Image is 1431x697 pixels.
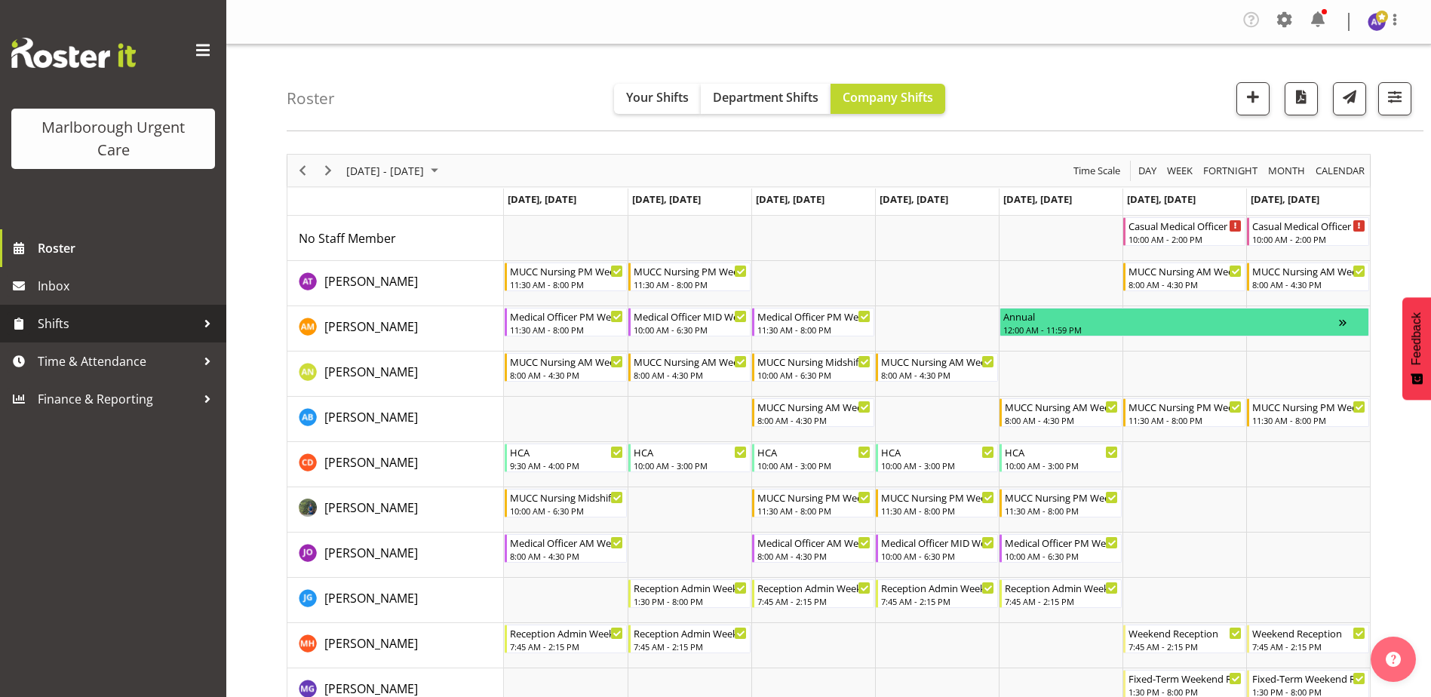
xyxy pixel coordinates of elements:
[634,309,747,324] div: Medical Officer MID Weekday
[1127,192,1196,206] span: [DATE], [DATE]
[752,308,874,336] div: Alexandra Madigan"s event - Medical Officer PM Weekday Begin From Wednesday, October 8, 2025 at 1...
[287,306,504,352] td: Alexandra Madigan resource
[1252,625,1365,640] div: Weekend Reception
[1333,82,1366,115] button: Send a list of all shifts for the selected filtered period to all rostered employees.
[510,444,623,459] div: HCA
[38,237,219,259] span: Roster
[757,535,871,550] div: Medical Officer AM Weekday
[628,625,751,653] div: Margret Hall"s event - Reception Admin Weekday AM Begin From Tuesday, October 7, 2025 at 7:45:00 ...
[1266,161,1308,180] button: Timeline Month
[510,324,623,336] div: 11:30 AM - 8:00 PM
[510,535,623,550] div: Medical Officer AM Weekday
[881,459,994,471] div: 10:00 AM - 3:00 PM
[1005,595,1118,607] div: 7:45 AM - 2:15 PM
[1378,82,1411,115] button: Filter Shifts
[324,273,418,290] span: [PERSON_NAME]
[324,318,418,336] a: [PERSON_NAME]
[1252,218,1365,233] div: Casual Medical Officer Weekend
[1129,278,1242,290] div: 8:00 AM - 4:30 PM
[757,399,871,414] div: MUCC Nursing AM Weekday
[757,490,871,505] div: MUCC Nursing PM Weekday
[634,459,747,471] div: 10:00 AM - 3:00 PM
[508,192,576,206] span: [DATE], [DATE]
[628,444,751,472] div: Cordelia Davies"s event - HCA Begin From Tuesday, October 7, 2025 at 10:00:00 AM GMT+13:00 Ends A...
[1267,161,1307,180] span: Month
[1285,82,1318,115] button: Download a PDF of the roster according to the set date range.
[324,545,418,561] span: [PERSON_NAME]
[505,353,627,382] div: Alysia Newman-Woods"s event - MUCC Nursing AM Weekday Begin From Monday, October 6, 2025 at 8:00:...
[628,308,751,336] div: Alexandra Madigan"s event - Medical Officer MID Weekday Begin From Tuesday, October 7, 2025 at 10...
[626,89,689,106] span: Your Shifts
[1000,534,1122,563] div: Jenny O'Donnell"s event - Medical Officer PM Weekday Begin From Friday, October 10, 2025 at 10:00...
[1129,399,1242,414] div: MUCC Nursing PM Weekends
[287,397,504,442] td: Andrew Brooks resource
[757,354,871,369] div: MUCC Nursing Midshift
[1314,161,1366,180] span: calendar
[287,442,504,487] td: Cordelia Davies resource
[614,84,701,114] button: Your Shifts
[1000,579,1122,608] div: Josephine Godinez"s event - Reception Admin Weekday AM Begin From Friday, October 10, 2025 at 7:4...
[752,398,874,427] div: Andrew Brooks"s event - MUCC Nursing AM Weekday Begin From Wednesday, October 8, 2025 at 8:00:00 ...
[1410,312,1423,365] span: Feedback
[324,680,418,697] span: [PERSON_NAME]
[1005,414,1118,426] div: 8:00 AM - 4:30 PM
[628,579,751,608] div: Josephine Godinez"s event - Reception Admin Weekday PM Begin From Tuesday, October 7, 2025 at 1:3...
[757,309,871,324] div: Medical Officer PM Weekday
[1252,414,1365,426] div: 11:30 AM - 8:00 PM
[1005,535,1118,550] div: Medical Officer PM Weekday
[1252,671,1365,686] div: Fixed-Term Weekend Reception
[299,229,396,247] a: No Staff Member
[1005,399,1118,414] div: MUCC Nursing AM Weekday
[1000,489,1122,517] div: Gloria Varghese"s event - MUCC Nursing PM Weekday Begin From Friday, October 10, 2025 at 11:30:00...
[1000,444,1122,472] div: Cordelia Davies"s event - HCA Begin From Friday, October 10, 2025 at 10:00:00 AM GMT+13:00 Ends A...
[843,89,933,106] span: Company Shifts
[287,487,504,533] td: Gloria Varghese resource
[287,623,504,668] td: Margret Hall resource
[287,90,335,107] h4: Roster
[299,230,396,247] span: No Staff Member
[26,116,200,161] div: Marlborough Urgent Care
[38,275,219,297] span: Inbox
[876,444,998,472] div: Cordelia Davies"s event - HCA Begin From Thursday, October 9, 2025 at 10:00:00 AM GMT+13:00 Ends ...
[1129,414,1242,426] div: 11:30 AM - 8:00 PM
[505,489,627,517] div: Gloria Varghese"s event - MUCC Nursing Midshift Begin From Monday, October 6, 2025 at 10:00:00 AM...
[1247,217,1369,246] div: No Staff Member"s event - Casual Medical Officer Weekend Begin From Sunday, October 12, 2025 at 1...
[757,414,871,426] div: 8:00 AM - 4:30 PM
[881,580,994,595] div: Reception Admin Weekday AM
[1313,161,1368,180] button: Month
[324,454,418,471] span: [PERSON_NAME]
[324,544,418,562] a: [PERSON_NAME]
[880,192,948,206] span: [DATE], [DATE]
[831,84,945,114] button: Company Shifts
[1252,399,1365,414] div: MUCC Nursing PM Weekends
[634,278,747,290] div: 11:30 AM - 8:00 PM
[505,625,627,653] div: Margret Hall"s event - Reception Admin Weekday AM Begin From Monday, October 6, 2025 at 7:45:00 A...
[315,155,341,186] div: Next
[1252,263,1365,278] div: MUCC Nursing AM Weekends
[324,499,418,516] span: [PERSON_NAME]
[757,505,871,517] div: 11:30 AM - 8:00 PM
[287,578,504,623] td: Josephine Godinez resource
[1129,625,1242,640] div: Weekend Reception
[510,309,623,324] div: Medical Officer PM Weekday
[1000,398,1122,427] div: Andrew Brooks"s event - MUCC Nursing AM Weekday Begin From Friday, October 10, 2025 at 8:00:00 AM...
[1005,444,1118,459] div: HCA
[1236,82,1270,115] button: Add a new shift
[324,453,418,471] a: [PERSON_NAME]
[634,263,747,278] div: MUCC Nursing PM Weekday
[628,353,751,382] div: Alysia Newman-Woods"s event - MUCC Nursing AM Weekday Begin From Tuesday, October 7, 2025 at 8:00...
[324,272,418,290] a: [PERSON_NAME]
[1123,217,1245,246] div: No Staff Member"s event - Casual Medical Officer Weekend Begin From Saturday, October 11, 2025 at...
[1129,233,1242,245] div: 10:00 AM - 2:00 PM
[752,534,874,563] div: Jenny O'Donnell"s event - Medical Officer AM Weekday Begin From Wednesday, October 8, 2025 at 8:0...
[881,505,994,517] div: 11:30 AM - 8:00 PM
[324,409,418,425] span: [PERSON_NAME]
[634,324,747,336] div: 10:00 AM - 6:30 PM
[324,634,418,652] a: [PERSON_NAME]
[634,595,747,607] div: 1:30 PM - 8:00 PM
[324,589,418,607] a: [PERSON_NAME]
[628,263,751,291] div: Agnes Tyson"s event - MUCC Nursing PM Weekday Begin From Tuesday, October 7, 2025 at 11:30:00 AM ...
[757,444,871,459] div: HCA
[752,353,874,382] div: Alysia Newman-Woods"s event - MUCC Nursing Midshift Begin From Wednesday, October 8, 2025 at 10:0...
[287,533,504,578] td: Jenny O'Donnell resource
